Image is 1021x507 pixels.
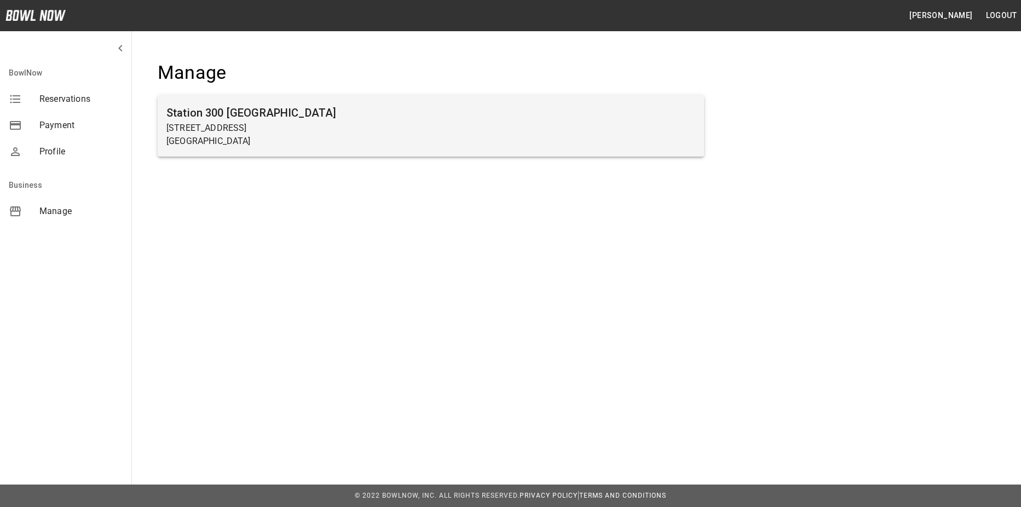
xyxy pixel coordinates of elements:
[982,5,1021,26] button: Logout
[166,135,695,148] p: [GEOGRAPHIC_DATA]
[39,205,123,218] span: Manage
[166,104,695,122] h6: Station 300 [GEOGRAPHIC_DATA]
[39,93,123,106] span: Reservations
[355,492,520,499] span: © 2022 BowlNow, Inc. All Rights Reserved.
[166,122,695,135] p: [STREET_ADDRESS]
[158,61,704,84] h4: Manage
[579,492,666,499] a: Terms and Conditions
[5,10,66,21] img: logo
[905,5,977,26] button: [PERSON_NAME]
[39,119,123,132] span: Payment
[520,492,578,499] a: Privacy Policy
[39,145,123,158] span: Profile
